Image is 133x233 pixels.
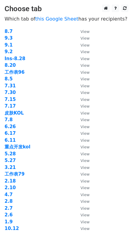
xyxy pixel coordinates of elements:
a: View [74,151,90,157]
a: 2.8 [5,199,13,204]
a: View [74,63,90,68]
a: View [74,192,90,197]
small: View [80,50,90,54]
a: 4.7 [5,192,13,197]
a: View [74,205,90,211]
a: 2.18 [5,178,16,184]
a: 8.5 [5,76,13,82]
small: View [80,125,90,129]
a: View [74,90,90,95]
small: View [80,199,90,204]
a: View [74,76,90,82]
a: View [74,29,90,34]
a: 5.28 [5,151,16,157]
a: View [74,103,90,109]
small: View [80,138,90,143]
a: 9.1 [5,42,13,48]
small: View [80,111,90,115]
a: View [74,212,90,218]
small: View [80,57,90,61]
small: View [80,186,90,190]
a: View [74,42,90,48]
a: View [74,131,90,136]
a: 2.7 [5,205,13,211]
a: View [74,70,90,75]
a: 工作表96 [5,70,25,75]
a: 6.11 [5,138,16,143]
small: View [80,158,90,163]
a: View [74,185,90,190]
a: View [74,110,90,116]
a: Ins-8.28 [5,56,25,61]
a: 7.30 [5,90,16,95]
a: View [74,165,90,170]
small: View [80,63,90,68]
small: View [80,29,90,34]
small: View [80,172,90,176]
a: View [74,117,90,122]
small: View [80,206,90,211]
small: View [80,193,90,197]
a: View [74,178,90,184]
strong: 7.8 [5,117,13,122]
small: View [80,104,90,108]
a: 2.6 [5,212,13,218]
a: 1.9 [5,219,13,225]
strong: 2.10 [5,185,16,190]
a: 皮肤KOL [5,110,24,116]
small: View [80,145,90,149]
a: 3.21 [5,165,16,170]
small: View [80,213,90,217]
small: View [80,90,90,95]
a: 7.17 [5,103,16,109]
small: View [80,165,90,170]
a: View [74,158,90,163]
a: 10.12 [5,226,19,231]
small: View [80,97,90,102]
a: 8.7 [5,29,13,34]
a: 重点开发kol [5,144,30,150]
small: View [80,43,90,47]
small: View [80,77,90,81]
a: 9.3 [5,35,13,41]
strong: 8.20 [5,63,16,68]
a: 6.17 [5,131,16,136]
a: View [74,144,90,150]
small: View [80,131,90,136]
a: View [74,138,90,143]
a: 7.31 [5,83,16,89]
small: View [80,179,90,183]
a: View [74,226,90,231]
a: 6.26 [5,124,16,129]
small: View [80,152,90,156]
small: View [80,118,90,122]
small: View [80,70,90,75]
a: View [74,49,90,54]
strong: 工作表79 [5,171,25,177]
a: 5.27 [5,158,16,163]
a: 9.2 [5,49,13,54]
a: View [74,219,90,225]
